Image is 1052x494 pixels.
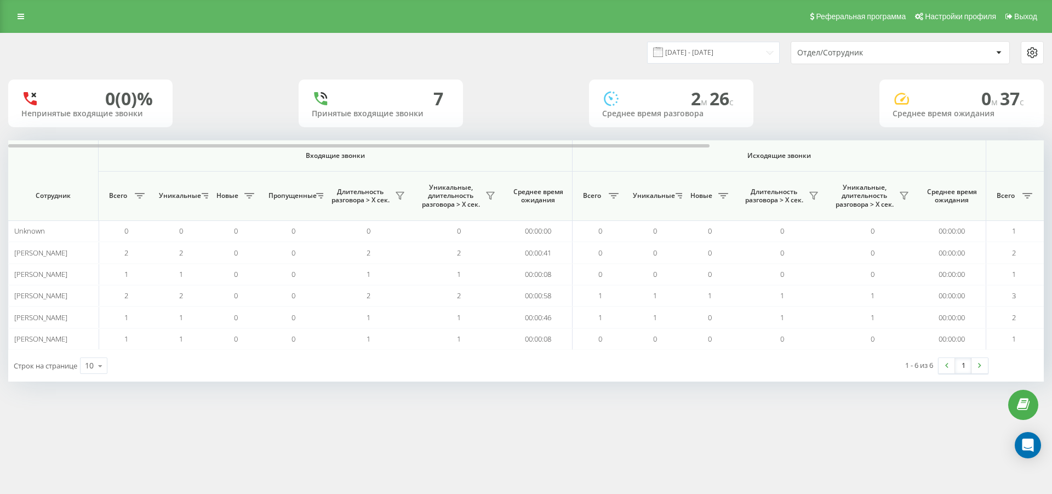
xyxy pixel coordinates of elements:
span: 2 [457,291,461,300]
span: 0 [780,269,784,279]
span: 2 [179,248,183,258]
span: 0 [871,248,874,258]
td: 00:00:08 [504,264,573,285]
span: Уникальные, длительность разговора > Х сек. [833,183,896,209]
span: 0 [598,248,602,258]
span: 1 [1012,334,1016,344]
span: 1 [367,269,370,279]
td: 00:00:58 [504,285,573,306]
span: c [1020,96,1024,108]
span: 0 [367,226,370,236]
span: 1 [179,313,183,322]
span: Выход [1014,12,1037,21]
span: 0 [871,226,874,236]
span: 0 [598,269,602,279]
span: 2 [124,291,128,300]
div: Непринятые входящие звонки [21,109,159,118]
span: 3 [1012,291,1016,300]
span: 1 [124,313,128,322]
span: Настройки профиля [925,12,996,21]
td: 00:00:00 [918,328,986,350]
span: Новые [214,191,241,200]
span: 0 [234,248,238,258]
span: Сотрудник [18,191,89,200]
span: 1 [653,291,657,300]
span: 0 [780,248,784,258]
div: Среднее время разговора [602,109,740,118]
span: 2 [367,291,370,300]
span: 0 [457,226,461,236]
div: 7 [433,88,443,109]
span: [PERSON_NAME] [14,334,67,344]
span: 0 [780,226,784,236]
span: 0 [708,226,712,236]
span: Длительность разговора > Х сек. [329,188,392,205]
span: 1 [367,334,370,344]
span: 1 [457,269,461,279]
span: 2 [124,248,128,258]
span: 0 [291,248,295,258]
span: 1 [871,313,874,322]
div: 1 - 6 из 6 [905,360,933,371]
span: 2 [367,248,370,258]
span: 0 [981,87,1000,110]
span: 0 [708,334,712,344]
span: 1 [124,269,128,279]
span: Исходящие звонки [598,151,960,160]
span: 1 [457,334,461,344]
span: 0 [708,313,712,322]
span: 0 [234,226,238,236]
span: 2 [457,248,461,258]
span: м [701,96,710,108]
span: Пропущенные [268,191,313,200]
span: 0 [598,334,602,344]
span: 1 [1012,269,1016,279]
span: 0 [234,291,238,300]
span: 1 [179,269,183,279]
span: Уникальные [159,191,198,200]
span: 0 [234,313,238,322]
span: 0 [598,226,602,236]
span: [PERSON_NAME] [14,291,67,300]
td: 00:00:46 [504,306,573,328]
div: 0 (0)% [105,88,153,109]
span: [PERSON_NAME] [14,313,67,322]
span: 1 [457,313,461,322]
span: 2 [1012,313,1016,322]
span: 1 [598,291,602,300]
span: 0 [179,226,183,236]
div: Принятые входящие звонки [312,109,450,118]
span: 0 [708,248,712,258]
span: 0 [653,269,657,279]
td: 00:00:00 [918,220,986,242]
td: 00:00:00 [918,306,986,328]
a: 1 [955,358,971,373]
span: 1 [780,313,784,322]
div: Отдел/Сотрудник [797,48,928,58]
span: 26 [710,87,734,110]
span: [PERSON_NAME] [14,248,67,258]
td: 00:00:00 [918,264,986,285]
span: 0 [780,334,784,344]
span: 1 [179,334,183,344]
span: 1 [780,291,784,300]
span: 0 [871,269,874,279]
span: Реферальная программа [816,12,906,21]
td: 00:00:00 [918,242,986,263]
span: 0 [234,269,238,279]
div: Среднее время ожидания [893,109,1031,118]
span: 1 [367,313,370,322]
span: 0 [291,334,295,344]
span: Уникальные, длительность разговора > Х сек. [419,183,482,209]
span: Длительность разговора > Х сек. [742,188,805,205]
td: 00:00:08 [504,328,573,350]
div: Open Intercom Messenger [1015,432,1041,458]
span: Новые [688,191,715,200]
span: Среднее время ожидания [926,188,977,205]
span: Среднее время ожидания [512,188,564,205]
span: 0 [291,291,295,300]
span: 37 [1000,87,1024,110]
span: Входящие звонки [127,151,544,160]
span: Всего [578,191,605,200]
div: 10 [85,360,94,371]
